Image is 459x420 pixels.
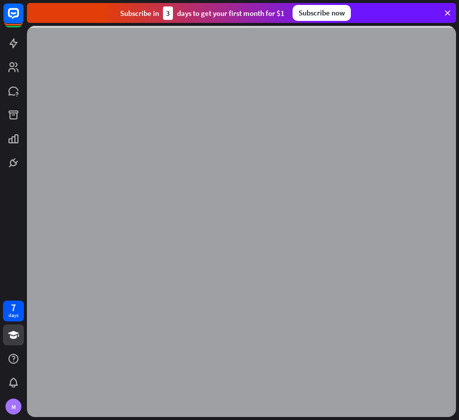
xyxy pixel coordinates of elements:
[293,5,351,21] div: Subscribe now
[8,312,18,319] div: days
[5,399,21,415] div: M
[163,6,173,20] div: 3
[3,301,24,321] a: 7 days
[11,303,16,312] div: 7
[120,6,285,20] div: Subscribe in days to get your first month for $1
